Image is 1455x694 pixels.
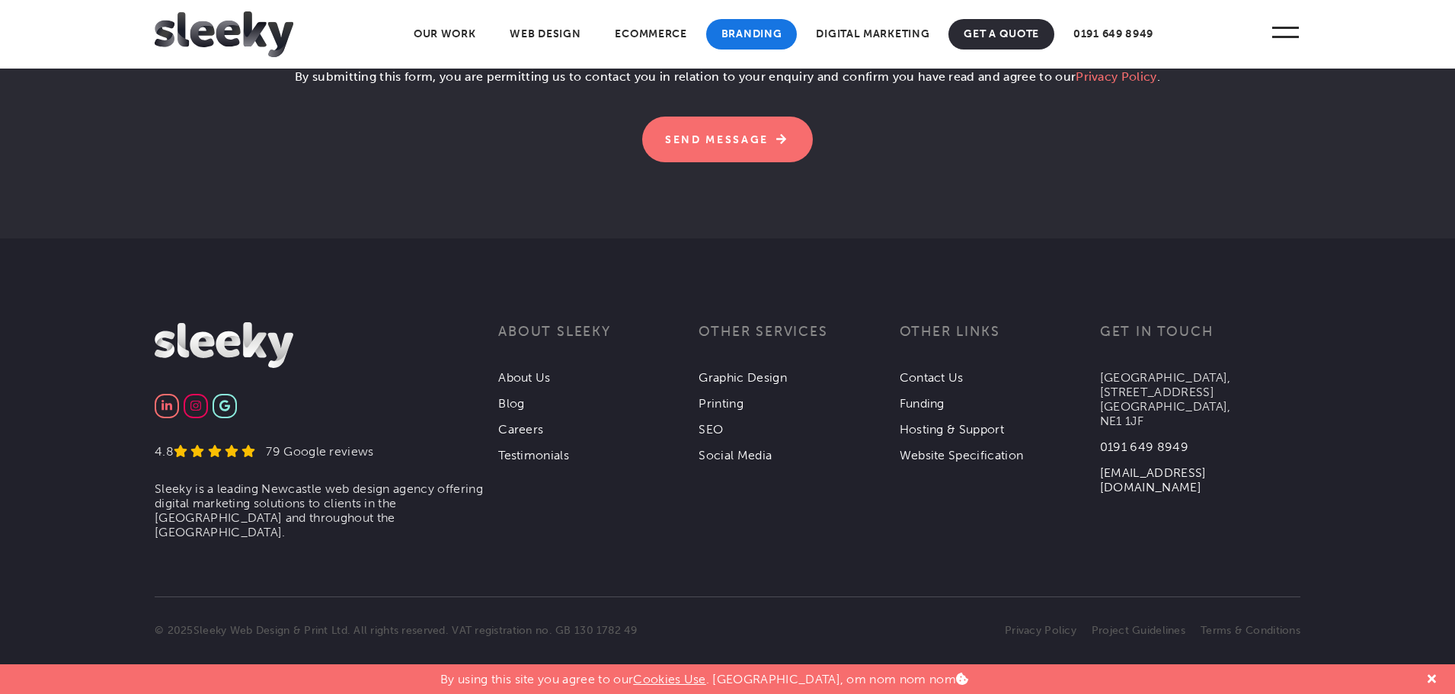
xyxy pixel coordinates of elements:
a: 0191 649 8949 [1100,440,1188,454]
a: Privacy Policy [1076,69,1156,84]
img: Sleeky Web Design Newcastle [155,322,293,368]
h3: Other links [900,322,1100,359]
a: Our Work [398,19,491,50]
a: Careers [498,422,543,437]
a: Branding [706,19,798,50]
h3: About Sleeky [498,322,699,359]
p: © 2025 . All rights reserved. VAT registration no. GB 130 1782 49 [155,624,727,637]
img: Linkedin [161,400,171,411]
a: Social Media [699,448,772,462]
a: About Us [498,370,551,385]
p: [GEOGRAPHIC_DATA], [STREET_ADDRESS] [GEOGRAPHIC_DATA], NE1 1JF [1100,370,1300,428]
a: Privacy Policy [1005,624,1076,637]
a: Get A Quote [948,19,1054,50]
div: 79 Google reviews [255,444,373,459]
a: Web Design [494,19,596,50]
a: Testimonials [498,448,569,462]
a: [EMAIL_ADDRESS][DOMAIN_NAME] [1100,465,1207,494]
a: Terms & Conditions [1201,624,1300,637]
a: Graphic Design [699,370,786,385]
a: 4.8 79 Google reviews [155,444,374,459]
a: SEO [699,422,723,437]
p: By using this site you agree to our . [GEOGRAPHIC_DATA], om nom nom nom [440,664,968,686]
a: Funding [900,396,945,411]
a: Project Guidelines [1092,624,1185,637]
img: Sleeky Web Design Newcastle [155,11,293,57]
a: Ecommerce [600,19,702,50]
h3: Get in touch [1100,322,1300,359]
a: Hosting & Support [900,422,1004,437]
h3: Other services [699,322,899,359]
a: Contact Us [900,370,964,385]
img: Google [219,400,230,411]
li: Sleeky is a leading Newcastle web design agency offering digital marketing solutions to clients i... [155,481,498,539]
a: Printing [699,396,743,411]
a: 0191 649 8949 [1058,19,1169,50]
p: By submitting this form, you are permitting us to contact you in relation to your enquiry and con... [293,68,1162,98]
a: Blog [498,396,524,411]
a: Digital Marketing [801,19,945,50]
a: Website Specification [900,448,1024,462]
img: Instagram [190,400,200,411]
a: Cookies Use [633,672,706,686]
input: Send Message [642,117,813,162]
